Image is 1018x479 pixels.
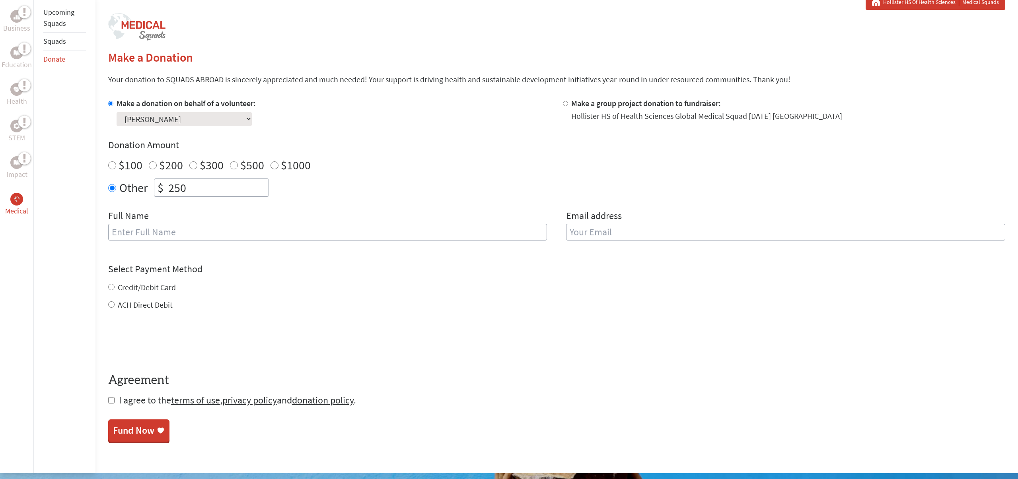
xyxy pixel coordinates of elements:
div: Hollister HS of Health Sciences Global Medical Squad [DATE] [GEOGRAPHIC_DATA] [571,111,842,122]
h4: Agreement [108,373,1005,388]
label: Full Name [108,209,149,224]
a: BusinessBusiness [3,10,30,34]
h4: Donation Amount [108,139,1005,151]
h4: Select Payment Method [108,263,1005,275]
img: logo-medical-squads.png [108,13,165,41]
p: Education [2,59,32,70]
label: $300 [200,157,224,173]
label: Email address [566,209,622,224]
p: Medical [5,206,28,217]
p: Impact [6,169,27,180]
input: Enter Full Name [108,224,547,240]
div: Health [10,83,23,96]
li: Squads [43,33,86,50]
a: HealthHealth [7,83,27,107]
img: Medical [14,196,20,202]
a: EducationEducation [2,47,32,70]
a: MedicalMedical [5,193,28,217]
a: Donate [43,54,65,64]
a: terms of use [171,394,220,406]
label: Other [119,178,148,197]
p: Business [3,23,30,34]
a: Fund Now [108,419,169,442]
label: $100 [119,157,142,173]
div: Business [10,10,23,23]
p: Your donation to SQUADS ABROAD is sincerely appreciated and much needed! Your support is driving ... [108,74,1005,85]
label: Make a group project donation to fundraiser: [571,98,721,108]
label: ACH Direct Debit [118,300,173,310]
li: Upcoming Squads [43,4,86,33]
label: $200 [159,157,183,173]
div: Impact [10,156,23,169]
img: STEM [14,123,20,129]
label: Credit/Debit Card [118,282,176,292]
a: privacy policy [222,394,277,406]
h2: Make a Donation [108,50,1005,64]
span: I agree to the , and . [119,394,356,406]
label: $500 [240,157,264,173]
a: donation policy [292,394,354,406]
input: Your Email [566,224,1005,240]
div: Fund Now [113,424,154,437]
img: Impact [14,160,20,165]
img: Business [14,13,20,19]
img: Education [14,50,20,56]
li: Donate [43,50,86,68]
label: Make a donation on behalf of a volunteer: [117,98,256,108]
a: Upcoming Squads [43,8,74,28]
a: Squads [43,37,66,46]
a: STEMSTEM [8,120,25,144]
input: Enter Amount [167,179,269,196]
div: STEM [10,120,23,132]
div: Education [10,47,23,59]
a: ImpactImpact [6,156,27,180]
p: STEM [8,132,25,144]
img: Health [14,87,20,92]
div: $ [154,179,167,196]
p: Health [7,96,27,107]
iframe: reCAPTCHA [108,326,229,357]
div: Medical [10,193,23,206]
label: $1000 [281,157,311,173]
